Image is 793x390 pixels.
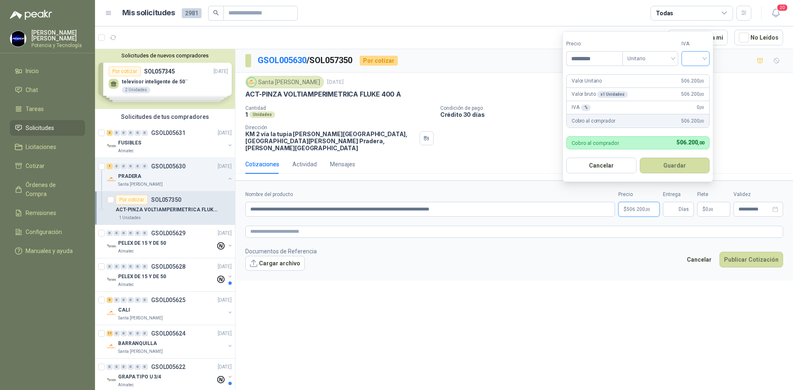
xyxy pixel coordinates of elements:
h1: Mis solicitudes [122,7,175,19]
p: Dirección [245,125,416,130]
div: 0 [121,163,127,169]
a: Licitaciones [10,139,85,155]
button: Solicitudes de nuevos compradores [98,52,232,59]
p: Santa [PERSON_NAME] [118,181,163,188]
a: Manuales y ayuda [10,243,85,259]
span: 20 [776,4,788,12]
div: 0 [142,297,148,303]
a: Remisiones [10,205,85,221]
a: Inicio [10,63,85,79]
div: x 1 Unidades [597,91,628,98]
div: 0 [142,230,148,236]
a: GSOL005630 [258,55,306,65]
img: Company Logo [107,308,116,318]
div: 5 [107,297,113,303]
div: 0 [121,230,127,236]
span: Solicitudes [26,123,54,132]
span: Remisiones [26,208,56,217]
span: Días [679,202,689,216]
span: ,00 [708,207,713,212]
p: [DATE] [327,78,344,86]
label: Entrega [663,191,694,199]
div: 0 [107,264,113,269]
div: 0 [114,331,120,336]
img: Company Logo [107,375,116,385]
a: Chat [10,82,85,98]
p: [DATE] [218,296,232,304]
p: ACT-PINZA VOLTIAMPERIMETRICA FLUKE 400 A [245,90,401,99]
div: 0 [128,130,134,136]
p: ACT-PINZA VOLTIAMPERIMETRICA FLUKE 400 A [116,206,218,214]
div: 0 [121,264,127,269]
span: Chat [26,85,38,95]
p: Cantidad [245,105,434,111]
div: 0 [107,364,113,370]
a: Por cotizarSOL057350ACT-PINZA VOLTIAMPERIMETRICA FLUKE 400 A1 Unidades [95,191,235,225]
p: Santa [PERSON_NAME] [118,348,163,355]
p: Almatec [118,148,134,154]
div: 0 [128,297,134,303]
button: Cancelar [682,252,716,267]
div: Todas [656,9,673,18]
p: $ 0,00 [697,202,730,217]
div: % [581,104,591,111]
div: 0 [121,364,127,370]
a: 5 0 0 0 0 0 GSOL005625[DATE] Company LogoCALISanta [PERSON_NAME] [107,295,233,321]
span: 506.200 [681,77,704,85]
p: Valor Unitario [572,77,602,85]
div: 11 [107,331,113,336]
p: Condición de pago [440,105,790,111]
p: Almatec [118,281,134,288]
div: 0 [135,130,141,136]
div: 0 [142,264,148,269]
a: 1 0 0 0 0 0 GSOL005630[DATE] Company LogoPRADERASanta [PERSON_NAME] [107,161,233,188]
a: 0 0 0 0 0 0 GSOL005629[DATE] Company LogoPELEX DE 15 Y DE 50Almatec [107,228,233,255]
span: 0 [705,207,713,212]
div: Cotizaciones [245,160,279,169]
p: GSOL005625 [151,297,185,303]
img: Company Logo [247,78,256,87]
span: 506.200 [677,139,704,146]
div: 0 [121,130,127,136]
span: ,00 [645,207,650,212]
label: Validez [734,191,783,199]
span: Cotizar [26,161,45,170]
a: Configuración [10,224,85,240]
a: 0 0 0 0 0 0 GSOL005622[DATE] Company LogoGRAPA TIPO U 3/4Almatec [107,362,233,388]
span: 506.200 [627,207,650,212]
p: [DATE] [218,163,232,170]
div: 1 [107,163,113,169]
label: Flete [697,191,730,199]
p: IVA [572,104,591,111]
a: Solicitudes [10,120,85,136]
p: [DATE] [218,229,232,237]
p: [DATE] [218,363,232,371]
button: 20 [768,6,783,21]
label: Precio [618,191,660,199]
p: $506.200,00 [618,202,660,217]
img: Company Logo [10,31,26,47]
p: GSOL005631 [151,130,185,136]
span: ,00 [699,105,704,110]
p: GSOL005630 [151,163,185,169]
a: 3 0 0 0 0 0 GSOL005631[DATE] Company LogoFUSIBLESAlmatec [107,128,233,154]
p: PELEX DE 15 Y DE 50 [118,239,166,247]
div: 0 [114,163,120,169]
div: Actividad [292,160,317,169]
div: 0 [142,331,148,336]
div: Por cotizar [360,56,398,66]
p: [DATE] [218,129,232,137]
p: GSOL005629 [151,230,185,236]
div: 0 [128,163,134,169]
p: Crédito 30 días [440,111,790,118]
img: Company Logo [107,141,116,151]
label: Precio [566,40,622,48]
p: [PERSON_NAME] [PERSON_NAME] [31,30,85,41]
a: Tareas [10,101,85,117]
div: Solicitudes de nuevos compradoresPor cotizarSOL057345[DATE] televisor inteligente de 50¨2 Unidade... [95,49,235,109]
button: Cancelar [566,158,636,173]
div: 0 [142,130,148,136]
span: search [213,10,219,16]
div: Unidades [249,111,275,118]
div: 0 [128,364,134,370]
